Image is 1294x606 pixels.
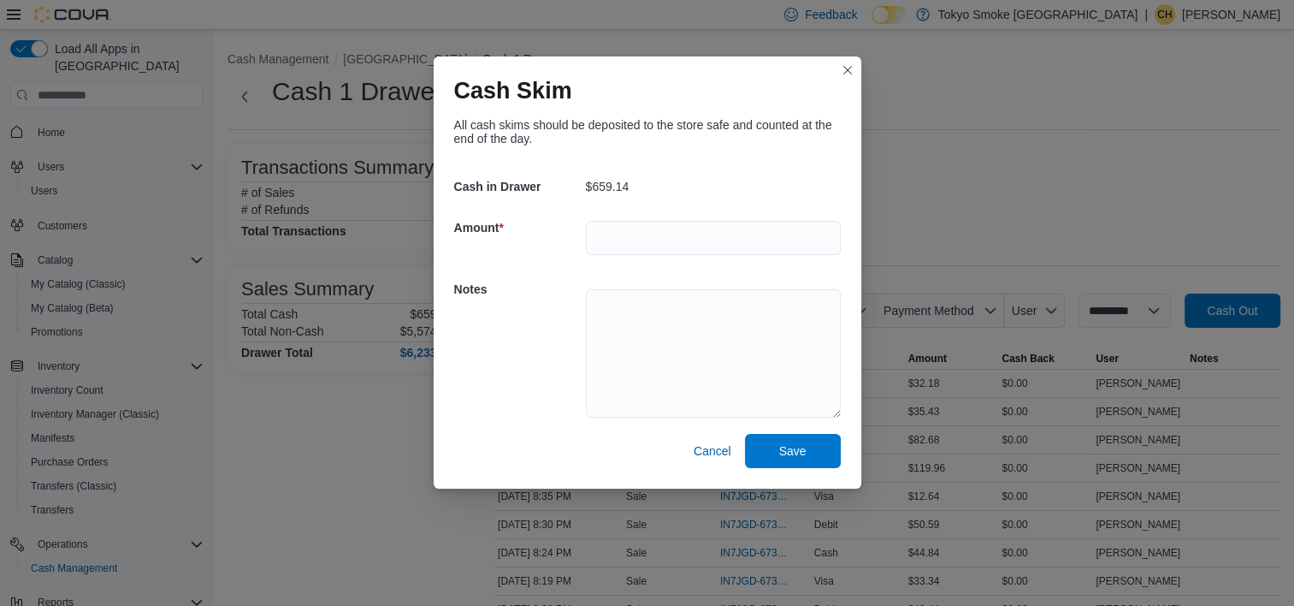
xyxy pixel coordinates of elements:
[745,434,841,468] button: Save
[454,118,841,146] div: All cash skims should be deposited to the store safe and counted at the end of the day.
[454,77,572,104] h1: Cash Skim
[454,211,582,245] h5: Amount
[586,180,629,193] p: $659.14
[454,169,582,204] h5: Cash in Drawer
[694,443,731,460] span: Cancel
[687,434,738,468] button: Cancel
[779,443,807,460] span: Save
[454,272,582,306] h5: Notes
[837,60,858,80] button: Closes this modal window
